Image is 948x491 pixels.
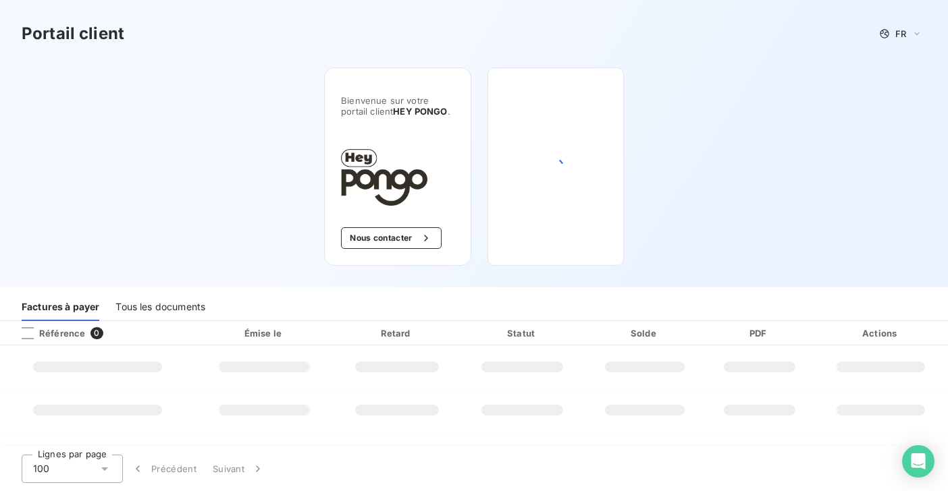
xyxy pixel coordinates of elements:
[393,106,447,117] span: HEY PONGO
[895,28,906,39] span: FR
[115,293,205,321] div: Tous les documents
[341,95,454,117] span: Bienvenue sur votre portail client .
[341,227,441,249] button: Nous contacter
[205,455,273,483] button: Suivant
[33,462,49,475] span: 100
[22,22,124,46] h3: Portail client
[123,455,205,483] button: Précédent
[198,326,331,340] div: Émise le
[463,326,582,340] div: Statut
[336,326,458,340] div: Retard
[90,327,103,339] span: 0
[341,149,427,206] img: Company logo
[816,326,945,340] div: Actions
[708,326,811,340] div: PDF
[902,445,934,478] div: Open Intercom Messenger
[587,326,702,340] div: Solde
[22,293,99,321] div: Factures à payer
[11,327,85,339] div: Référence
